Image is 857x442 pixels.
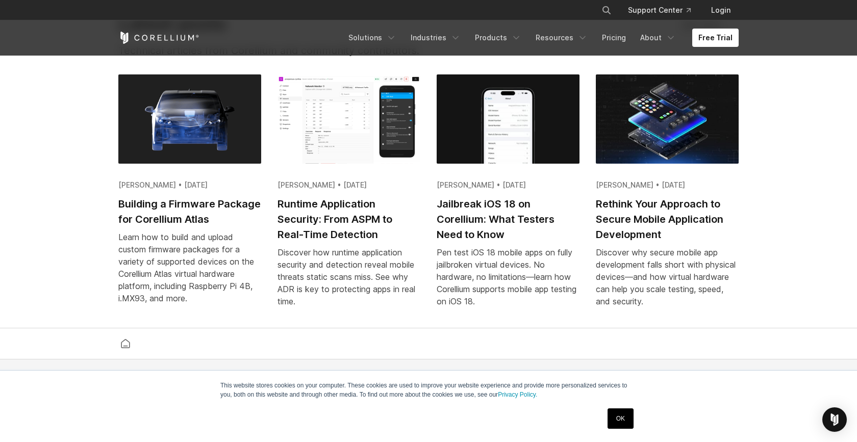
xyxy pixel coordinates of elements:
button: Search [597,1,616,19]
a: Runtime Application Security: From ASPM to Real-Time Detection [PERSON_NAME] • [DATE] Runtime App... [278,74,420,319]
a: Corellium home [116,336,135,351]
a: Privacy Policy. [498,391,537,398]
a: Free Trial [692,29,739,47]
div: Navigation Menu [589,1,739,19]
a: Support Center [620,1,699,19]
a: Jailbreak iOS 18 on Corellium: What Testers Need to Know [PERSON_NAME] • [DATE] Jailbreak iOS 18 ... [437,74,579,319]
img: Rethink Your Approach to Secure Mobile Application Development [596,74,739,163]
img: Runtime Application Security: From ASPM to Real-Time Detection [278,74,420,163]
div: [PERSON_NAME] • [DATE] [278,180,420,190]
a: Rethink Your Approach to Secure Mobile Application Development [PERSON_NAME] • [DATE] Rethink You... [596,74,739,319]
div: Discover why secure mobile app development falls short with physical devices—and how virtual hard... [596,246,739,307]
a: Solutions [342,29,402,47]
div: [PERSON_NAME] • [DATE] [437,180,579,190]
div: Discover how runtime application security and detection reveal mobile threats static scans miss. ... [278,246,420,307]
a: Resources [530,29,594,47]
div: Navigation Menu [342,29,739,47]
div: Learn how to build and upload custom firmware packages for a variety of supported devices on the ... [118,231,261,304]
p: This website stores cookies on your computer. These cookies are used to improve your website expe... [220,381,637,399]
a: Building a Firmware Package for Corellium Atlas [PERSON_NAME] • [DATE] Building a Firmware Packag... [118,74,261,316]
h2: Rethink Your Approach to Secure Mobile Application Development [596,196,739,242]
a: OK [608,408,634,429]
a: Products [469,29,527,47]
div: Open Intercom Messenger [822,407,847,432]
h2: Jailbreak iOS 18 on Corellium: What Testers Need to Know [437,196,579,242]
h2: Building a Firmware Package for Corellium Atlas [118,196,261,227]
div: [PERSON_NAME] • [DATE] [118,180,261,190]
img: Jailbreak iOS 18 on Corellium: What Testers Need to Know [437,74,579,163]
div: [PERSON_NAME] • [DATE] [596,180,739,190]
img: Building a Firmware Package for Corellium Atlas [118,74,261,163]
a: Pricing [596,29,632,47]
a: Corellium Home [118,32,199,44]
a: Login [703,1,739,19]
h2: Runtime Application Security: From ASPM to Real-Time Detection [278,196,420,242]
a: About [634,29,682,47]
div: Pen test iOS 18 mobile apps on fully jailbroken virtual devices. No hardware, no limitations—lear... [437,246,579,307]
a: Industries [405,29,467,47]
